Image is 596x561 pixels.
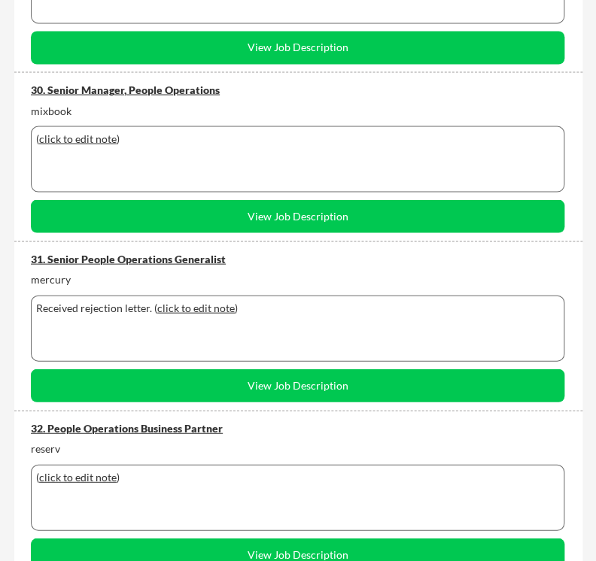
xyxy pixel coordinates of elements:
div: reserv [31,441,564,456]
u: click to edit note [39,470,117,483]
div: ( ) [36,469,559,484]
div: Received rejection letter. ( ) [36,300,559,315]
div: mixbook [31,103,564,118]
div: 32. People Operations Business Partner [31,420,564,435]
div: 31. Senior People Operations Generalist [31,251,564,266]
u: click to edit note [157,301,235,314]
button: View Job Description [31,368,564,402]
button: View Job Description [31,31,564,64]
button: View Job Description [31,199,564,232]
div: mercury [31,271,564,287]
div: ( ) [36,131,559,146]
div: 30. Senior Manager, People Operations [31,82,564,97]
u: click to edit note [39,132,117,144]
